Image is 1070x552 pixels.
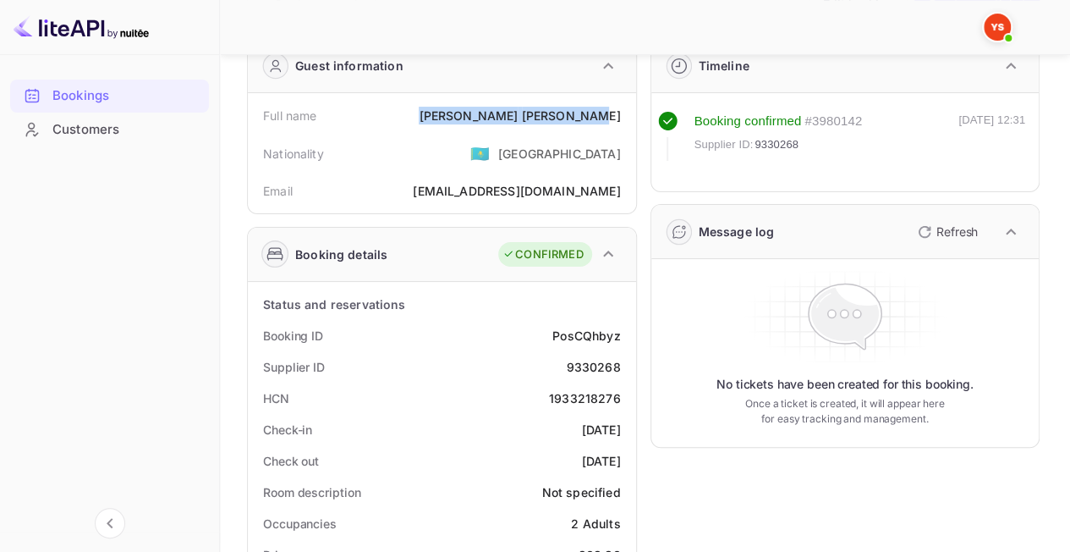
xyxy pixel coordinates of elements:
div: [GEOGRAPHIC_DATA] [498,145,621,163]
div: Customers [52,120,200,140]
div: PosCQhbyz [552,327,620,345]
div: Room description [263,483,360,501]
a: Customers [10,113,209,145]
div: Booking ID [263,327,323,345]
div: Not specified [542,483,621,501]
div: Check-in [263,421,312,439]
p: Refresh [936,223,978,240]
div: Supplier ID [263,358,325,376]
div: Full name [263,107,316,124]
span: United States [470,138,490,168]
div: Check out [263,452,319,470]
div: Bookings [52,86,200,106]
span: 9330268 [754,136,798,153]
div: [EMAIL_ADDRESS][DOMAIN_NAME] [413,182,620,200]
a: Bookings [10,80,209,111]
button: Collapse navigation [95,508,125,538]
button: Refresh [908,218,985,246]
div: CONFIRMED [502,246,583,263]
img: LiteAPI logo [14,14,149,41]
div: Email [263,182,293,200]
div: Message log [699,223,775,240]
img: Yandex Support [984,14,1011,41]
div: HCN [263,389,289,407]
div: Customers [10,113,209,146]
div: Booking details [295,246,387,263]
div: [DATE] [582,452,621,470]
div: [PERSON_NAME] [PERSON_NAME] [419,107,620,124]
div: 1933218276 [549,389,621,407]
div: Occupancies [263,515,337,533]
span: Supplier ID: [694,136,754,153]
div: [DATE] [582,421,621,439]
div: # 3980142 [804,112,862,131]
div: 9330268 [566,358,620,376]
div: Bookings [10,80,209,113]
p: No tickets have been created for this booking. [716,376,974,393]
div: Status and reservations [263,295,405,313]
p: Once a ticket is created, it will appear here for easy tracking and management. [742,396,947,427]
div: Guest information [295,57,403,75]
div: Timeline [699,57,749,75]
div: Nationality [263,145,324,163]
div: 2 Adults [571,515,620,533]
div: Booking confirmed [694,112,802,131]
div: [DATE] 12:31 [958,112,1025,161]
